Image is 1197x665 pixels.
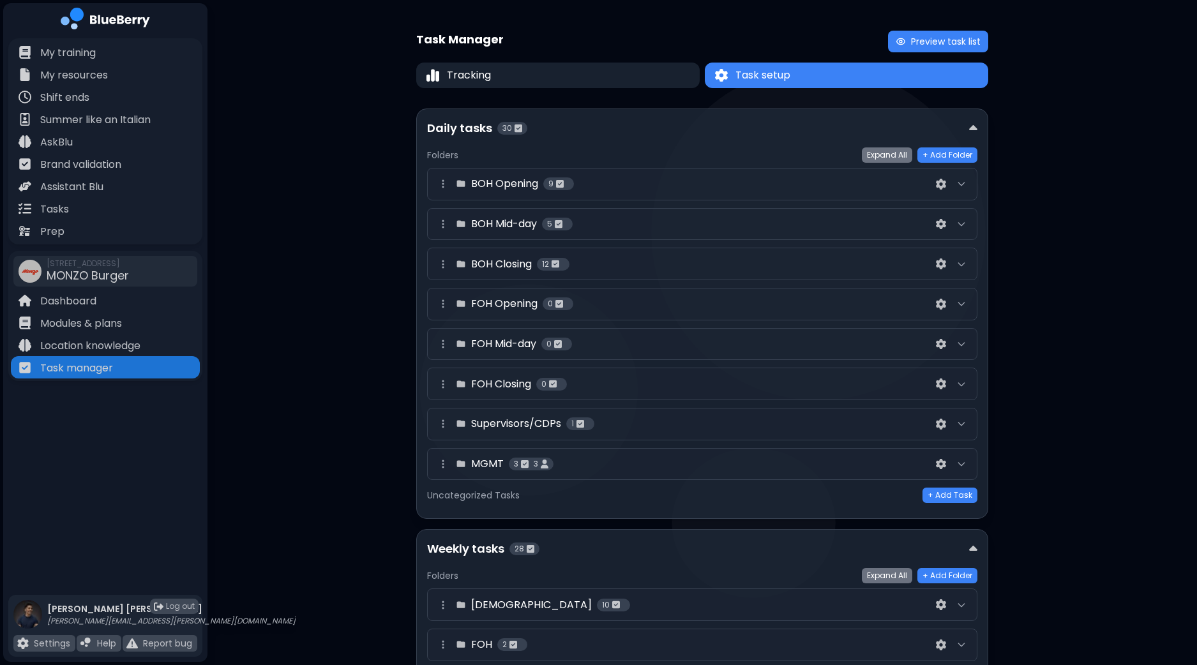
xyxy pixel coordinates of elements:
img: settings [936,378,946,389]
img: file icon [19,68,31,81]
img: settings [936,459,946,470]
img: folder [456,459,466,469]
span: 1 [571,419,574,429]
button: Expand All [862,147,912,163]
p: [PERSON_NAME][EMAIL_ADDRESS][PERSON_NAME][DOMAIN_NAME] [47,616,296,626]
img: folder [456,379,466,389]
h4: Supervisors/CDPs [471,416,561,431]
img: tasks [527,544,534,553]
p: [PERSON_NAME] [PERSON_NAME] [47,603,296,615]
img: tasks [509,640,517,649]
img: file icon [19,361,31,374]
p: Shift ends [40,90,89,105]
img: tasks [555,299,563,308]
span: 0 [548,299,553,309]
img: folder [456,219,466,229]
img: file icon [80,638,92,649]
p: Brand validation [40,157,121,172]
span: 28 [515,544,524,554]
p: Modules & plans [40,316,122,331]
img: file icon [19,46,31,59]
img: settings [936,599,946,610]
h4: MGMT [471,456,504,472]
h4: FOH Closing [471,377,531,392]
p: Task manager [40,361,113,376]
button: + Add Task [922,488,977,503]
button: Task setupTask setup [705,63,988,88]
h4: BOH Opening [471,176,538,191]
span: 3 [514,459,518,469]
p: AskBlu [40,135,73,150]
button: Expand All [862,568,912,583]
img: settings [936,339,946,350]
span: 30 [502,123,512,133]
img: settings [936,179,946,190]
h4: BOH Mid-day [471,216,537,232]
span: 0 [546,339,552,349]
img: settings [936,258,946,269]
img: settings [936,419,946,430]
button: + Add Folder [917,147,977,163]
p: My resources [40,68,108,83]
img: file icon [19,339,31,352]
img: file icon [19,135,31,148]
img: settings [936,639,946,650]
img: file icon [19,91,31,103]
span: 12 [542,259,549,269]
h4: FOH Mid-day [471,336,536,352]
h5: Folders [427,149,458,161]
p: Dashboard [40,294,96,309]
img: file icon [19,202,31,215]
p: Assistant Blu [40,179,103,195]
span: 5 [547,219,552,229]
span: 0 [541,379,546,389]
img: profile photo [13,600,42,641]
img: Task setup [715,69,728,82]
h5: Folders [427,570,458,581]
button: + Add Folder [917,568,977,583]
img: file icon [126,638,138,649]
img: users [541,460,548,468]
img: tasks [515,124,522,133]
p: Tasks [40,202,69,217]
p: My training [40,45,96,61]
p: Location knowledge [40,338,140,354]
span: 9 [548,179,553,189]
p: Prep [40,224,64,239]
span: 3 [534,459,538,469]
span: MONZO Burger [47,267,129,283]
button: TrackingTracking [416,63,700,88]
img: folder [456,179,466,189]
img: tasks [576,419,584,428]
img: company thumbnail [19,260,41,283]
img: folder [456,639,466,650]
img: folder [456,299,466,309]
h1: Task Manager [416,31,504,49]
img: tasks [552,260,559,269]
span: Tracking [447,68,491,83]
p: Report bug [143,638,192,649]
img: file icon [19,158,31,170]
img: logout [154,602,163,611]
img: tasks [556,179,564,188]
p: Help [97,638,116,649]
h5: Uncategorized Tasks [427,489,520,501]
img: folder [456,419,466,429]
img: tasks [554,340,562,348]
span: 10 [602,600,610,610]
h4: FOH [471,637,492,652]
h4: FOH Opening [471,296,538,311]
img: folder [456,600,466,610]
img: down chevron [969,122,977,135]
img: folder [456,339,466,349]
img: file icon [17,638,29,649]
img: file icon [19,113,31,126]
p: Summer like an Italian [40,112,151,128]
img: file icon [19,294,31,307]
h4: BOH Closing [471,257,532,272]
img: Tracking [426,68,439,83]
p: Weekly tasks [427,540,504,558]
img: settings [936,299,946,310]
img: file icon [19,180,31,193]
h4: [DEMOGRAPHIC_DATA] [471,597,592,613]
